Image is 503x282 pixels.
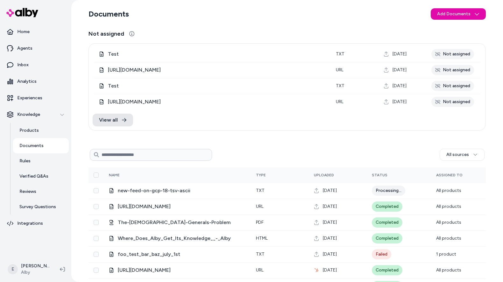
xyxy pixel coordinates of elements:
[13,123,69,138] a: Products
[109,187,246,194] div: new-feed-on-gcp-18-tsv-ascii.txt
[372,173,387,177] span: Status
[323,251,337,257] span: [DATE]
[19,127,39,134] p: Products
[17,111,40,118] p: Knowledge
[431,97,474,107] div: Not assigned
[19,173,48,180] p: Verified Q&As
[336,51,344,57] span: txt
[3,41,69,56] a: Agents
[372,265,402,275] div: Completed
[108,82,119,90] span: Test
[93,114,133,126] a: View all
[89,9,129,19] h2: Documents
[436,173,463,177] span: Assigned To
[118,203,171,210] span: [URL][DOMAIN_NAME]
[94,188,99,193] button: Select row
[4,259,55,279] button: E[PERSON_NAME]Alby
[6,8,38,17] img: alby Logo
[431,49,474,59] div: Not assigned
[256,220,264,225] span: pdf
[256,251,265,257] span: txt
[446,152,469,158] span: All sources
[108,66,161,74] span: [URL][DOMAIN_NAME]
[13,199,69,215] a: Survey Questions
[19,204,56,210] p: Survey Questions
[256,204,264,209] span: URL
[436,188,461,193] span: All products
[3,74,69,89] a: Analytics
[118,219,230,226] span: The-[DEMOGRAPHIC_DATA]-Generals-Problem
[17,220,43,227] p: Integrations
[436,267,461,273] span: All products
[393,51,407,57] span: [DATE]
[17,95,42,101] p: Experiences
[13,169,69,184] a: Verified Q&As
[436,204,461,209] span: All products
[118,266,171,274] span: [URL][DOMAIN_NAME]
[108,50,119,58] span: Test
[109,266,246,274] div: Add company and product documents to alby.txt
[393,67,407,73] span: [DATE]
[13,138,69,153] a: Documents
[323,219,337,226] span: [DATE]
[17,45,32,52] p: Agents
[3,107,69,122] button: Knowledge
[323,235,337,242] span: [DATE]
[94,220,99,225] button: Select row
[17,29,30,35] p: Home
[3,90,69,106] a: Experiences
[372,233,402,243] div: Completed
[8,264,18,274] span: E
[323,267,337,273] span: [DATE]
[336,67,344,73] span: URL
[108,98,161,106] span: [URL][DOMAIN_NAME]
[94,173,99,178] button: Select all
[94,268,99,273] button: Select row
[94,204,99,209] button: Select row
[17,78,37,85] p: Analytics
[431,8,486,20] button: Add Documents
[323,203,337,210] span: [DATE]
[19,143,44,149] p: Documents
[3,57,69,73] a: Inbox
[99,82,326,90] div: Test.txt
[99,66,326,74] div: 7b93d80e-7a8d-57e8-a836-ac1d3306994a.html
[393,99,407,105] span: [DATE]
[109,250,246,258] div: foo_test_bar_baz_july_1st.txt
[94,252,99,257] button: Select row
[436,220,461,225] span: All products
[118,235,231,242] span: Where_Does_Alby_Get_Its_Knowledge__-_Alby
[13,153,69,169] a: Rules
[89,29,124,38] span: Not assigned
[431,81,474,91] div: Not assigned
[436,236,461,241] span: All products
[256,267,264,273] span: URL
[336,99,344,104] span: URL
[393,83,407,89] span: [DATE]
[19,188,36,195] p: Reviews
[109,235,246,242] div: Where_Does_Alby_Get_Its_Knowledge__-_Alby.html
[431,65,474,75] div: Not assigned
[440,149,485,161] button: All sources
[256,188,265,193] span: txt
[372,201,402,212] div: Completed
[372,217,402,228] div: Completed
[109,173,157,178] div: Name
[99,116,118,124] span: View all
[436,251,456,257] span: 1 product
[256,173,266,177] span: Type
[256,236,268,241] span: html
[109,203,246,210] div: cfd95cb2-bd48-5883-bf59-4ae95ac8a016.html
[323,187,337,194] span: [DATE]
[21,263,50,269] p: [PERSON_NAME]
[372,249,391,259] div: Failed
[3,216,69,231] a: Integrations
[21,269,50,276] span: Alby
[372,186,405,196] div: Processing...
[17,62,29,68] p: Inbox
[94,236,99,241] button: Select row
[336,83,344,88] span: txt
[99,98,326,106] div: c870a287-21f4-5233-befe-d1c84770771e.html
[3,24,69,39] a: Home
[314,173,334,177] span: Uploaded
